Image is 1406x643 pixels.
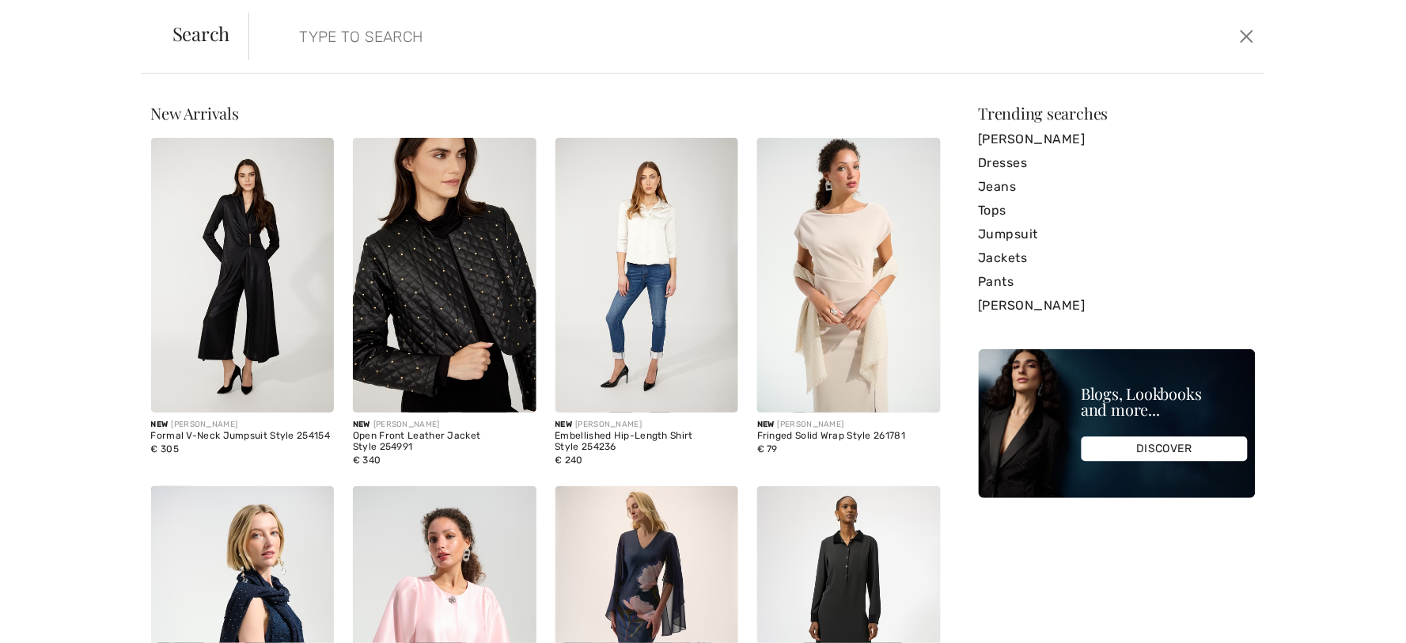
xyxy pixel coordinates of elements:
[151,419,335,431] div: [PERSON_NAME]
[353,138,536,413] img: Open Front Leather Jacket Style 254991. Black
[757,419,941,431] div: [PERSON_NAME]
[757,443,778,455] span: € 79
[151,431,335,442] div: Formal V-Neck Jumpsuit Style 254154
[151,102,239,124] span: New Arrivals
[172,24,230,43] span: Search
[757,138,941,413] img: Fringed Solid Wrap Style 261781. Champagne 171
[353,420,370,429] span: New
[353,455,381,466] span: € 340
[151,443,180,455] span: € 305
[287,13,998,60] input: TYPE TO SEARCH
[555,419,739,431] div: [PERSON_NAME]
[1082,386,1248,418] div: Blogs, Lookbooks and more...
[555,455,584,466] span: € 240
[353,431,536,453] div: Open Front Leather Jacket Style 254991
[979,175,1256,199] a: Jeans
[979,246,1256,270] a: Jackets
[555,138,739,413] img: Embellished Hip-Length Shirt Style 254236. Champagne
[555,431,739,453] div: Embellished Hip-Length Shirt Style 254236
[979,151,1256,175] a: Dresses
[757,431,941,442] div: Fringed Solid Wrap Style 261781
[979,199,1256,223] a: Tops
[151,138,335,413] img: Formal V-Neck Jumpsuit Style 254154. Black/Black
[979,223,1256,246] a: Jumpsuit
[979,127,1256,151] a: [PERSON_NAME]
[979,349,1256,498] img: Blogs, Lookbooks and more...
[1235,24,1259,49] button: Close
[1082,437,1248,462] div: DISCOVER
[151,420,169,429] span: New
[979,270,1256,294] a: Pants
[353,419,536,431] div: [PERSON_NAME]
[979,294,1256,318] a: [PERSON_NAME]
[36,11,68,25] span: Help
[757,420,775,429] span: New
[979,105,1256,121] div: Trending searches
[555,420,573,429] span: New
